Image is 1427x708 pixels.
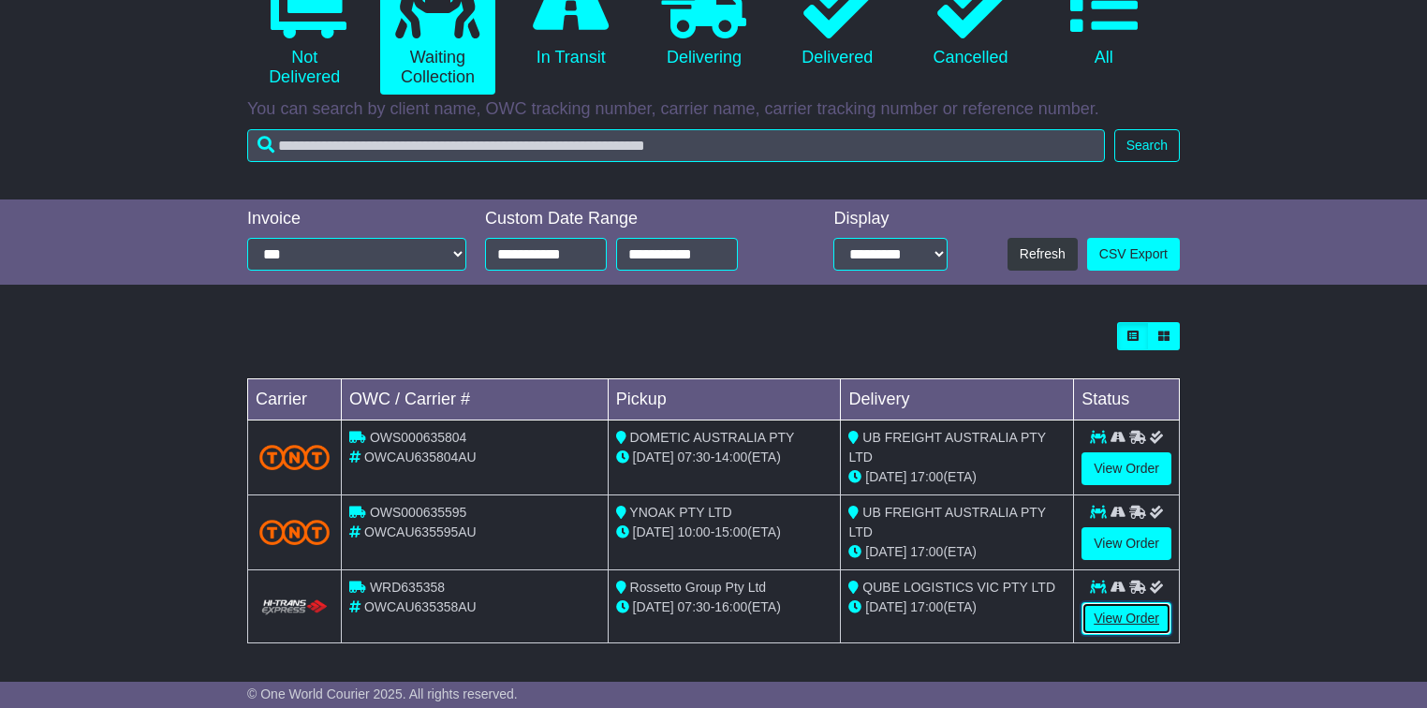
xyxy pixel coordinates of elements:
[910,544,943,559] span: 17:00
[848,505,1045,539] span: UB FREIGHT AUSTRALIA PTY LTD
[608,379,841,420] td: Pickup
[848,597,1066,617] div: (ETA)
[633,524,674,539] span: [DATE]
[364,450,477,465] span: OWCAU635804AU
[485,209,784,229] div: Custom Date Range
[848,467,1066,487] div: (ETA)
[259,520,330,545] img: TNT_Domestic.png
[714,450,747,465] span: 14:00
[259,598,330,616] img: HiTrans.png
[714,524,747,539] span: 15:00
[1081,527,1171,560] a: View Order
[630,430,795,445] span: DOMETIC AUSTRALIA PTY
[630,580,767,595] span: Rossetto Group Pty Ltd
[678,599,711,614] span: 07:30
[848,542,1066,562] div: (ETA)
[370,430,467,445] span: OWS000635804
[1081,602,1171,635] a: View Order
[1114,129,1180,162] button: Search
[678,450,711,465] span: 07:30
[833,209,948,229] div: Display
[616,448,833,467] div: - (ETA)
[259,445,330,470] img: TNT_Domestic.png
[633,599,674,614] span: [DATE]
[247,209,466,229] div: Invoice
[364,524,477,539] span: OWCAU635595AU
[342,379,609,420] td: OWC / Carrier #
[910,469,943,484] span: 17:00
[629,505,731,520] span: YNOAK PTY LTD
[862,580,1055,595] span: QUBE LOGISTICS VIC PTY LTD
[247,686,518,701] span: © One World Courier 2025. All rights reserved.
[848,430,1045,465] span: UB FREIGHT AUSTRALIA PTY LTD
[865,544,906,559] span: [DATE]
[616,597,833,617] div: - (ETA)
[370,580,445,595] span: WRD635358
[370,505,467,520] span: OWS000635595
[910,599,943,614] span: 17:00
[633,450,674,465] span: [DATE]
[616,523,833,542] div: - (ETA)
[865,599,906,614] span: [DATE]
[248,379,342,420] td: Carrier
[865,469,906,484] span: [DATE]
[247,99,1180,120] p: You can search by client name, OWC tracking number, carrier name, carrier tracking number or refe...
[714,599,747,614] span: 16:00
[364,599,477,614] span: OWCAU635358AU
[841,379,1074,420] td: Delivery
[678,524,711,539] span: 10:00
[1081,452,1171,485] a: View Order
[1074,379,1180,420] td: Status
[1087,238,1180,271] a: CSV Export
[1008,238,1078,271] button: Refresh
